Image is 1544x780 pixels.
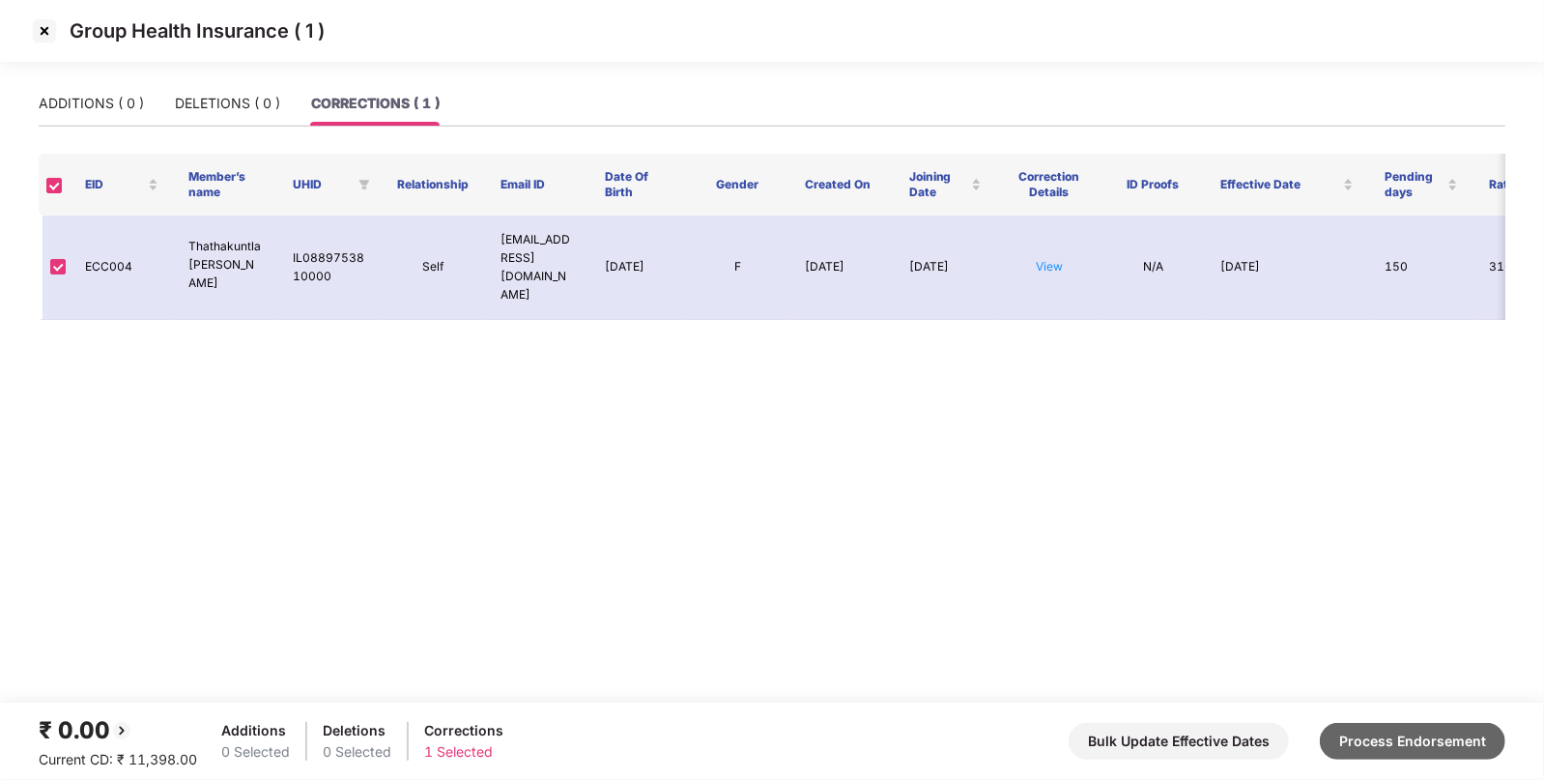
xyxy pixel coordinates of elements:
button: Bulk Update Effective Dates [1069,723,1289,760]
span: filter [358,179,370,190]
div: Deletions [323,720,391,741]
th: Correction Details [997,154,1101,216]
button: Process Endorsement [1320,723,1505,760]
div: Corrections [424,720,503,741]
th: Effective Date [1205,154,1369,216]
th: Joining Date [894,154,998,216]
div: 0 Selected [323,741,391,763]
div: 0 Selected [221,741,290,763]
div: ADDITIONS ( 0 ) [39,93,144,114]
p: Group Health Insurance ( 1 ) [70,19,325,43]
span: filter [355,173,374,196]
td: [EMAIL_ADDRESS][DOMAIN_NAME] [485,216,589,320]
td: ECC004 [70,216,174,320]
th: Member’s name [174,154,278,216]
span: Pending days [1385,169,1444,200]
td: [DATE] [589,216,686,320]
img: svg+xml;base64,PHN2ZyBpZD0iQ3Jvc3MtMzJ4MzIiIHhtbG5zPSJodHRwOi8vd3d3LnczLm9yZy8yMDAwL3N2ZyIgd2lkdG... [29,15,60,46]
th: Pending days [1369,154,1473,216]
span: Effective Date [1220,177,1339,192]
a: View [1036,259,1063,274]
td: [DATE] [789,216,894,320]
th: Date Of Birth [589,154,686,216]
td: 150 [1369,216,1473,320]
div: Additions [221,720,290,741]
div: CORRECTIONS ( 1 ) [311,93,440,114]
img: svg+xml;base64,PHN2ZyBpZD0iQmFjay0yMHgyMCIgeG1sbnM9Imh0dHA6Ly93d3cudzMub3JnLzIwMDAvc3ZnIiB3aWR0aD... [110,719,133,742]
td: IL0889753810000 [277,216,382,320]
p: Thathakuntla [PERSON_NAME] [189,238,263,293]
span: EID [85,177,144,192]
th: ID Proofs [1101,154,1206,216]
td: F [686,216,790,320]
td: [DATE] [894,216,998,320]
th: Email ID [485,154,589,216]
td: [DATE] [1205,216,1369,320]
div: 1 Selected [424,741,503,763]
th: EID [70,154,174,216]
th: Created On [789,154,894,216]
span: Current CD: ₹ 11,398.00 [39,751,197,767]
div: DELETIONS ( 0 ) [175,93,280,114]
td: N/A [1101,216,1206,320]
td: Self [382,216,486,320]
div: ₹ 0.00 [39,712,197,749]
th: Relationship [382,154,486,216]
th: Gender [686,154,790,216]
span: Joining Date [909,169,968,200]
span: UHID [293,177,351,192]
